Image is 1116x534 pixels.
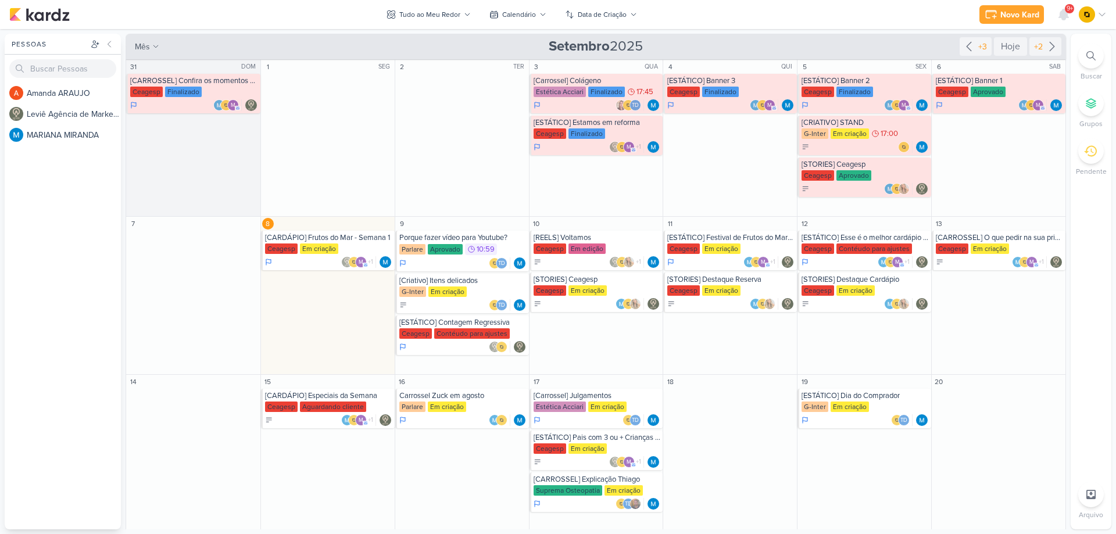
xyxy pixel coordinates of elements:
[885,256,896,268] img: IDBOX - Agência de Design
[514,341,525,353] div: Responsável: Leviê Agência de Marketing Digital
[9,86,23,100] img: Amanda ARAUJO
[245,99,257,111] div: Responsável: Leviê Agência de Marketing Digital
[498,303,505,309] p: Td
[380,414,391,426] div: Responsável: Leviê Agência de Marketing Digital
[802,76,929,85] div: [ESTÁTICO] Banner 2
[348,414,360,426] img: IDBOX - Agência de Design
[750,298,778,310] div: Colaboradores: MARIANA MIRANDA, IDBOX - Agência de Design, Yasmin Yumi
[127,218,139,230] div: 7
[916,298,928,310] div: Responsável: Leviê Agência de Marketing Digital
[609,256,621,268] img: Leviê Agência de Marketing Digital
[761,260,766,266] p: m
[399,402,425,412] div: Parlare
[489,341,510,353] div: Colaboradores: Leviê Agência de Marketing Digital, IDBOX - Agência de Design
[265,416,273,424] div: A Fazer
[781,62,796,71] div: QUI
[648,414,659,426] div: Responsável: MARIANA MIRANDA
[165,87,202,97] div: Finalizado
[609,141,644,153] div: Colaboradores: Leviê Agência de Marketing Digital, IDBOX - Agência de Design, mlegnaioli@gmail.co...
[645,62,661,71] div: QUA
[750,99,778,111] div: Colaboradores: MARIANA MIRANDA, IDBOX - Agência de Design, mlegnaioli@gmail.com
[900,418,907,424] p: Td
[549,37,643,56] span: 2025
[915,62,930,71] div: SEX
[367,257,373,267] span: +1
[629,99,641,111] div: Thais de carvalho
[667,87,700,97] div: Ceagesp
[1036,103,1040,109] p: m
[1032,41,1045,53] div: +2
[1050,256,1062,268] div: Responsável: Leviê Agência de Marketing Digital
[534,391,661,400] div: [Carrossel] Julgamentos
[428,244,463,255] div: Aprovado
[130,76,258,85] div: [CARROSSEL] Confira os momentos especiais do nosso Festival de Sopas
[648,298,659,310] img: Leviê Agência de Marketing Digital
[629,414,641,426] div: Thais de carvalho
[702,87,739,97] div: Finalizado
[616,298,644,310] div: Colaboradores: MARIANA MIRANDA, IDBOX - Agência de Design, Yasmin Yumi
[341,256,376,268] div: Colaboradores: Leviê Agência de Marketing Digital, IDBOX - Agência de Design, mlegnaioli@gmail.co...
[667,101,674,110] div: Em Andamento
[514,257,525,269] img: MARIANA MIRANDA
[916,141,928,153] div: Responsável: MARIANA MIRANDA
[902,103,906,109] p: m
[434,328,510,339] div: Contéudo para ajustes
[135,41,150,53] span: mês
[648,141,659,153] img: MARIANA MIRANDA
[616,141,628,153] img: IDBOX - Agência de Design
[489,414,510,426] div: Colaboradores: MARIANA MIRANDA, IDBOX - Agência de Design
[549,38,610,55] strong: Setembro
[891,298,903,310] img: IDBOX - Agência de Design
[341,256,353,268] img: Leviê Agência de Marketing Digital
[802,101,809,110] div: Em Andamento
[769,257,775,267] span: +1
[936,258,944,266] div: A Fazer
[836,285,875,296] div: Em criação
[881,130,898,138] span: 17:00
[667,285,700,296] div: Ceagesp
[898,141,910,153] img: IDBOX - Agência de Design
[1071,43,1111,81] li: Ctrl + F
[1050,99,1062,111] div: Responsável: MARIANA MIRANDA
[623,414,644,426] div: Colaboradores: IDBOX - Agência de Design, Thais de carvalho
[1050,256,1062,268] img: Leviê Agência de Marketing Digital
[623,99,634,111] img: IDBOX - Agência de Design
[213,99,225,111] img: MARIANA MIRANDA
[399,328,432,339] div: Ceagesp
[531,376,542,388] div: 17
[531,218,542,230] div: 10
[359,260,363,266] p: m
[399,318,527,327] div: [ESTÁTICO] Contagem Regressiva
[878,256,913,268] div: Colaboradores: MARIANA MIRANDA, IDBOX - Agência de Design, mlegnaioli@gmail.com, Thais de carvalho
[916,256,928,268] div: Responsável: Leviê Agência de Marketing Digital
[588,402,627,412] div: Em criação
[764,298,775,310] img: Yasmin Yumi
[300,243,338,254] div: Em criação
[667,257,674,267] div: Em Andamento
[802,185,810,193] div: A Fazer
[9,8,70,21] img: kardz.app
[664,376,676,388] div: 18
[300,402,366,412] div: Aguardando cliente
[802,391,929,400] div: [ESTÁTICO] Dia do Comprador
[496,299,507,311] div: Thais de carvalho
[667,243,700,254] div: Ceagesp
[648,298,659,310] div: Responsável: Leviê Agência de Marketing Digital
[399,415,406,425] div: Em Andamento
[489,257,500,269] img: IDBOX - Agência de Design
[498,261,505,267] p: Td
[916,256,928,268] img: Leviê Agência de Marketing Digital
[802,160,929,169] div: [STORIES] Ceagesp
[341,414,353,426] img: MARIANA MIRANDA
[496,257,507,269] div: Thais de carvalho
[898,141,913,153] div: Colaboradores: IDBOX - Agência de Design
[767,103,772,109] p: m
[1029,260,1034,266] p: m
[227,99,239,111] div: mlegnaioli@gmail.com
[1018,99,1030,111] img: MARIANA MIRANDA
[648,414,659,426] img: MARIANA MIRANDA
[367,415,373,425] span: +1
[878,256,889,268] img: MARIANA MIRANDA
[1019,256,1031,268] img: IDBOX - Agência de Design
[632,103,639,109] p: Td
